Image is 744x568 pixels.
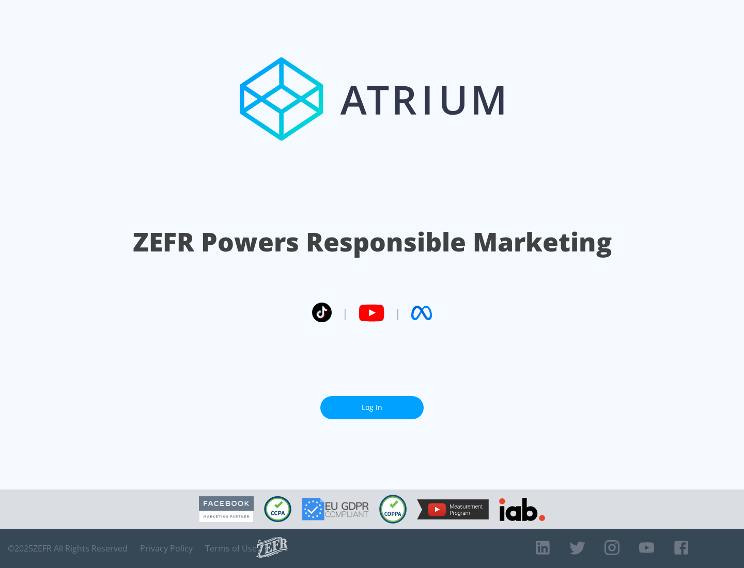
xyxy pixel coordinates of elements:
img: IAB [499,498,545,521]
img: Facebook Marketing Partner [199,496,254,523]
img: GDPR Compliant [302,498,369,520]
img: CCPA Compliant [264,496,291,522]
h1: ZEFR Powers Responsible Marketing [133,224,612,260]
a: Terms of Use [205,543,257,554]
img: COPPA Compliant [379,495,407,524]
a: Privacy Policy [140,543,193,554]
span: | [395,305,401,321]
a: Log In [320,396,424,419]
img: YouTube Measurement Program [417,499,489,519]
span: © 2025 ZEFR All Rights Reserved [8,543,128,554]
span: | [342,305,348,321]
